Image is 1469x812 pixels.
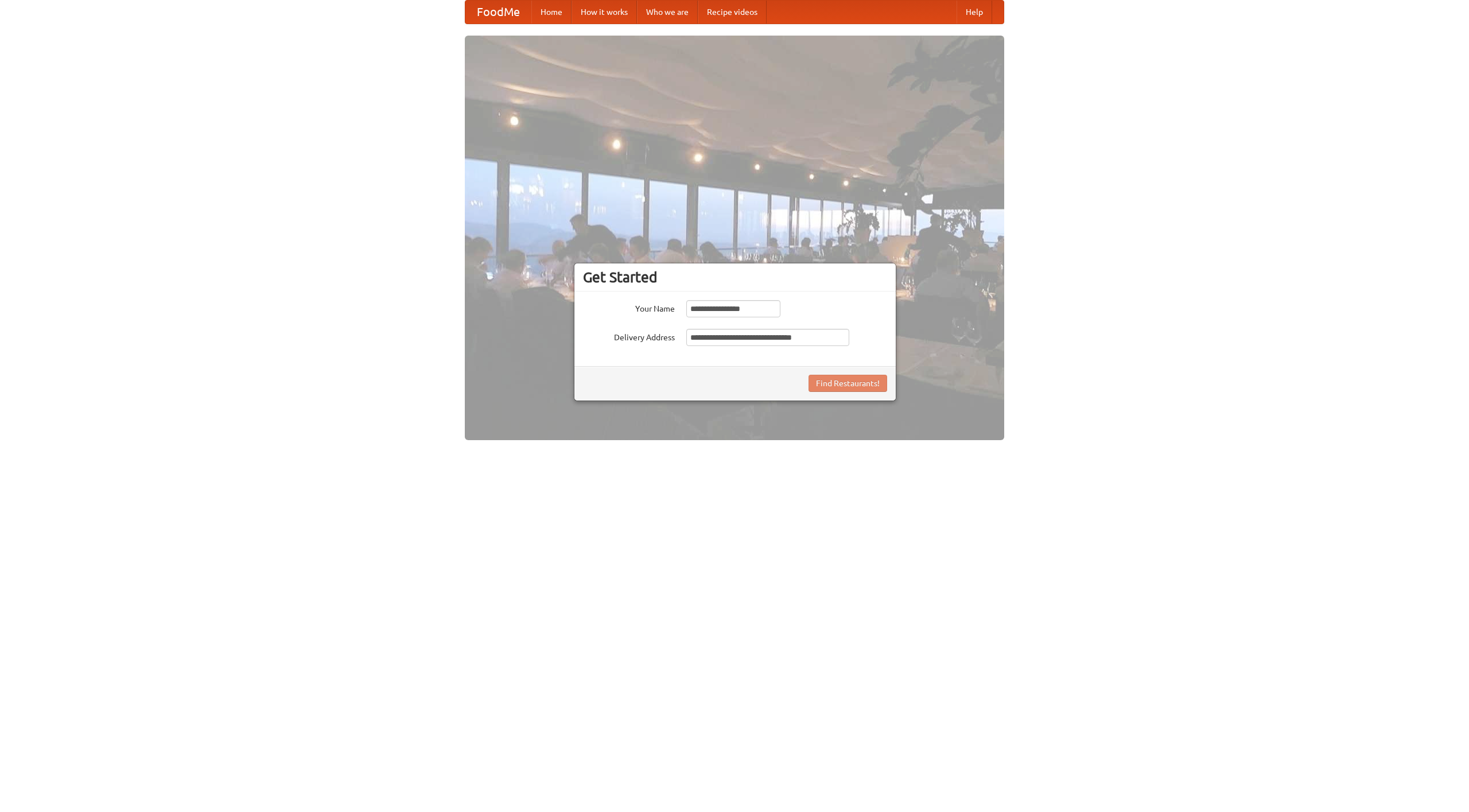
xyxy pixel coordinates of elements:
a: Who we are [637,1,698,24]
a: FoodMe [465,1,531,24]
a: Help [957,1,992,24]
button: Find Restaurants! [809,375,887,392]
a: Home [531,1,572,24]
a: How it works [572,1,637,24]
a: Recipe videos [698,1,767,24]
h3: Get Started [583,269,887,286]
label: Delivery Address [583,329,675,343]
label: Your Name [583,300,675,314]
